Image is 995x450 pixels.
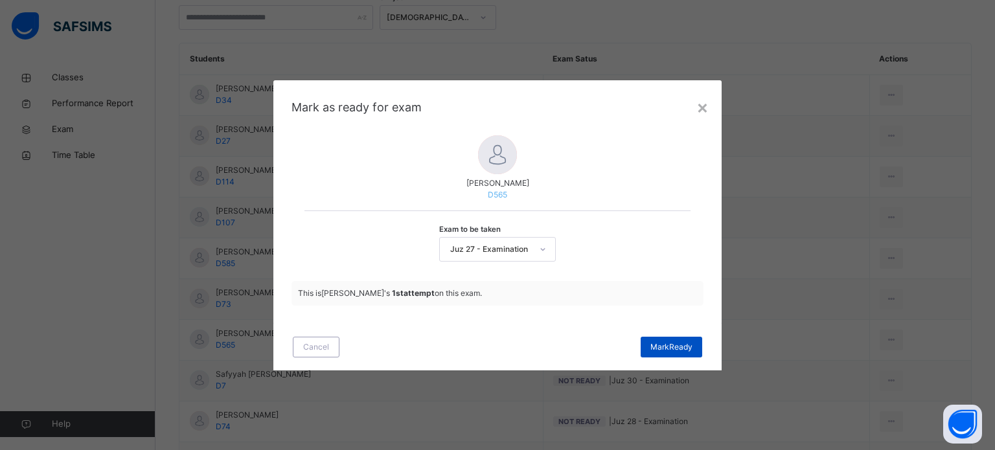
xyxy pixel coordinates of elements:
[292,100,422,114] span: Mark as ready for exam
[446,243,532,255] div: Juz 27 - Examination
[298,288,482,298] span: This is [PERSON_NAME] 's on this exam.
[304,189,690,201] span: D565
[392,288,435,298] b: 1st attempt
[303,341,329,353] span: Cancel
[650,341,692,353] span: Mark Ready
[304,177,690,189] span: [PERSON_NAME]
[439,224,501,235] span: Exam to be taken
[943,405,982,444] button: Open asap
[696,93,709,120] div: ×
